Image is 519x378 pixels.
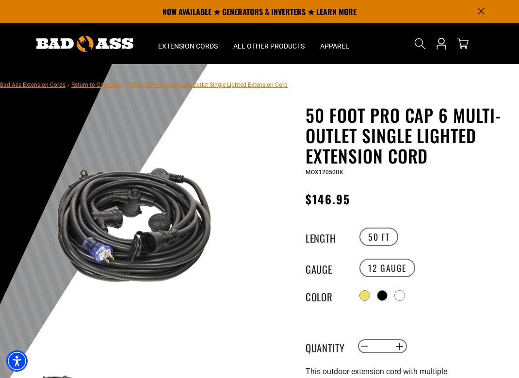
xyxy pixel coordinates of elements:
div: Accessibility Menu [6,350,28,372]
img: Bad Ass Extension Cords [36,36,133,52]
legend: Gauge [306,262,354,274]
img: black [29,130,231,332]
a: Open this option [434,23,449,64]
label: Quantity [306,340,354,353]
span: 50 Foot Pro Cap 6 Multi-Outlet Single Lighted Extension Cord [129,82,288,88]
legend: Color [306,289,354,302]
summary: Apparel [312,23,357,64]
span: Apparel [320,42,349,50]
summary: Search [412,36,428,51]
span: Extension Cords [158,42,218,50]
summary: Extension Cords [150,23,226,64]
a: cart [455,38,470,49]
span: › [125,82,127,88]
summary: All Other Products [226,23,312,64]
span: All Other Products [233,42,305,50]
span: $146.95 [306,190,351,208]
span: › [67,82,69,88]
a: Return to Collection [71,82,123,88]
h1: 50 Foot Pro Cap 6 Multi-Outlet Single Lighted Extension Cord [306,105,512,166]
span: MOX12050BK [306,169,343,176]
legend: Length [306,230,354,243]
label: 12 GAUGE [359,259,415,277]
label: 50 FT [359,228,398,246]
